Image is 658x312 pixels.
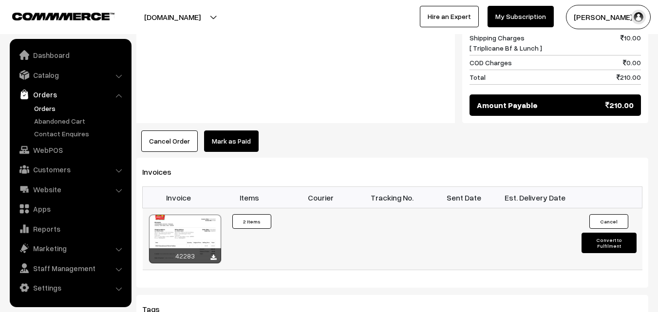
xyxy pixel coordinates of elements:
[149,248,221,263] div: 42283
[204,130,259,152] a: Mark as Paid
[143,187,214,208] th: Invoice
[589,214,628,229] button: Cancel
[470,72,486,82] span: Total
[12,10,97,21] a: COMMMERCE
[12,279,128,296] a: Settings
[12,13,114,20] img: COMMMERCE
[420,6,479,27] a: Hire an Expert
[620,33,641,53] span: 10.00
[12,259,128,277] a: Staff Management
[142,167,183,177] span: Invoices
[285,187,357,208] th: Courier
[617,72,641,82] span: 210.00
[12,239,128,257] a: Marketing
[488,6,554,27] a: My Subscription
[631,10,646,24] img: user
[12,200,128,218] a: Apps
[582,233,637,253] button: Convert to Fulfilment
[12,86,128,103] a: Orders
[623,57,641,68] span: 0.00
[110,5,235,29] button: [DOMAIN_NAME]
[32,116,128,126] a: Abandoned Cart
[605,99,634,111] span: 210.00
[470,57,512,68] span: COD Charges
[32,103,128,113] a: Orders
[477,99,538,111] span: Amount Payable
[141,130,198,152] button: Cancel Order
[12,141,128,159] a: WebPOS
[470,33,542,53] span: Shipping Charges [ Triplicane Bf & Lunch ]
[499,187,571,208] th: Est. Delivery Date
[12,181,128,198] a: Website
[428,187,500,208] th: Sent Date
[12,220,128,238] a: Reports
[566,5,651,29] button: [PERSON_NAME] s…
[357,187,428,208] th: Tracking No.
[12,161,128,178] a: Customers
[12,46,128,64] a: Dashboard
[12,66,128,84] a: Catalog
[32,128,128,139] a: Contact Enquires
[214,187,285,208] th: Items
[232,214,271,229] button: 2 Items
